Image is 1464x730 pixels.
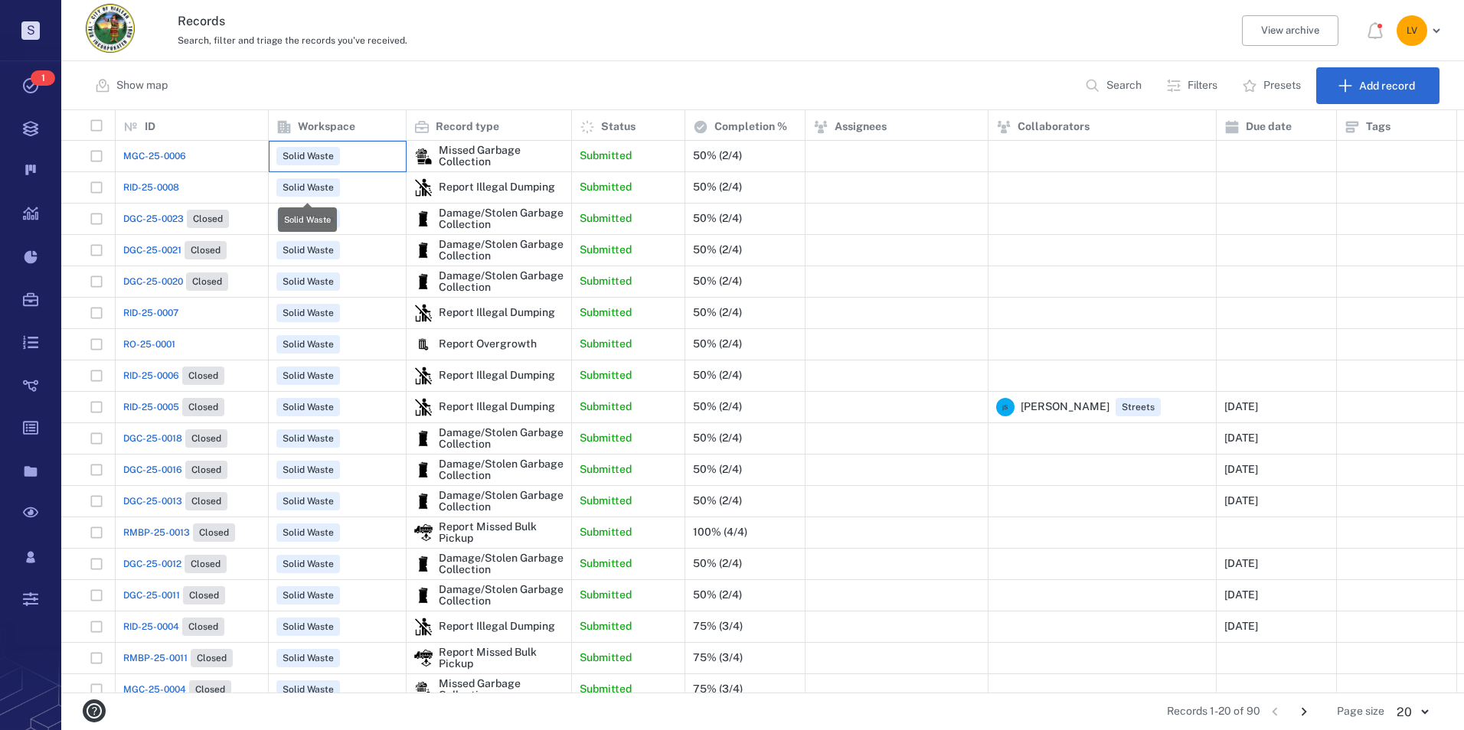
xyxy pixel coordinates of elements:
div: Damage/Stolen Garbage Collection [439,458,564,482]
img: City of Hialeah logo [86,4,135,53]
img: icon Report Illegal Dumping [414,367,433,385]
span: RID-25-0008 [123,181,179,194]
button: Go to next page [1292,699,1316,724]
a: DGC-25-0016Closed [123,461,227,479]
span: RID-25-0005 [123,400,179,414]
img: icon Damage/Stolen Garbage Collection [414,461,433,479]
button: Filters [1157,67,1230,104]
span: Closed [188,464,224,477]
img: icon Damage/Stolen Garbage Collection [414,492,433,510]
div: Report Missed Bulk Pickup [439,521,564,545]
span: Solid Waste [279,244,337,257]
div: [DATE] [1224,558,1258,569]
div: Damage/Stolen Garbage Collection [414,586,433,605]
a: RID-25-0007 [123,306,178,320]
button: View archive [1242,15,1338,46]
p: Tags [1366,119,1390,135]
img: icon Report Missed Bulk Pickup [414,523,433,542]
span: Closed [196,526,232,539]
div: Damage/Stolen Garbage Collection [414,461,433,479]
div: 50% (2/4) [693,370,742,381]
div: Missed Garbage Collection [439,678,564,702]
span: Closed [186,589,222,602]
img: icon Report Missed Bulk Pickup [414,649,433,667]
span: Solid Waste [279,338,337,351]
div: 50% (2/4) [693,307,742,318]
span: Solid Waste [279,526,337,539]
div: Report Overgrowth [439,338,537,350]
a: RO-25-0001 [123,337,175,351]
span: Solid Waste [279,495,337,508]
p: Submitted [580,274,632,289]
nav: pagination navigation [1260,699,1319,724]
p: Submitted [580,462,632,477]
p: Filters [1188,78,1217,93]
p: Submitted [580,431,632,446]
span: Closed [192,683,228,696]
div: 50% (2/4) [693,464,742,475]
p: Submitted [580,148,632,164]
div: Damage/Stolen Garbage Collection [414,492,433,510]
span: Closed [185,621,221,634]
div: Damage/Stolen Garbage Collection [439,270,564,294]
span: Closed [190,213,226,226]
div: Report Illegal Dumping [439,370,555,381]
div: Report Illegal Dumping [414,367,433,385]
img: icon Missed Garbage Collection [414,680,433,699]
div: Solid Waste [284,210,331,229]
div: Missed Garbage Collection [414,147,433,165]
span: Closed [189,275,225,288]
div: 50% (2/4) [693,401,742,412]
p: Record type [436,119,499,135]
span: DGC-25-0018 [123,432,182,445]
div: Report Missed Bulk Pickup [414,649,433,667]
div: Damage/Stolen Garbage Collection [439,427,564,451]
img: icon Damage/Stolen Garbage Collection [414,429,433,448]
div: 50% (2/4) [693,244,742,256]
span: Help [34,11,66,24]
div: Report Illegal Dumping [439,307,555,318]
span: RMBP-25-0013 [123,526,190,539]
a: MGC-25-0006 [123,149,186,163]
div: [DATE] [1224,464,1258,475]
div: 100% (4/4) [693,526,747,538]
p: Submitted [580,682,632,697]
span: Solid Waste [279,558,337,571]
div: Report Illegal Dumping [414,304,433,322]
p: Submitted [580,180,632,195]
span: Closed [188,495,224,508]
div: 50% (2/4) [693,338,742,350]
span: Solid Waste [279,401,337,414]
img: icon Report Illegal Dumping [414,398,433,416]
span: Solid Waste [279,150,337,163]
p: Show map [116,78,168,93]
button: Show map [86,67,180,104]
div: Damage/Stolen Garbage Collection [414,555,433,573]
p: Presets [1263,78,1301,93]
a: DGC-25-0023Closed [123,210,229,228]
span: DGC-25-0011 [123,588,180,602]
div: L V [1397,15,1427,46]
p: Submitted [580,305,632,321]
div: Report Illegal Dumping [414,398,433,416]
div: [DATE] [1224,401,1258,412]
span: DGC-25-0021 [123,243,181,257]
span: Records 1-20 of 90 [1167,704,1260,719]
div: Report Illegal Dumping [439,401,555,412]
div: [DATE] [1224,589,1258,601]
span: Solid Waste [279,370,337,383]
p: Search [1106,78,1142,93]
p: Submitted [580,556,632,572]
span: DGC-25-0020 [123,275,183,288]
button: help [77,693,112,728]
a: DGC-25-0011Closed [123,586,225,605]
div: 50% (2/4) [693,589,742,601]
p: Status [601,119,636,135]
div: Damage/Stolen Garbage Collection [439,490,564,513]
div: 75% (3/4) [693,621,743,632]
div: Report Missed Bulk Pickup [414,523,433,542]
img: icon Damage/Stolen Garbage Collection [414,241,433,259]
span: Closed [188,432,224,445]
